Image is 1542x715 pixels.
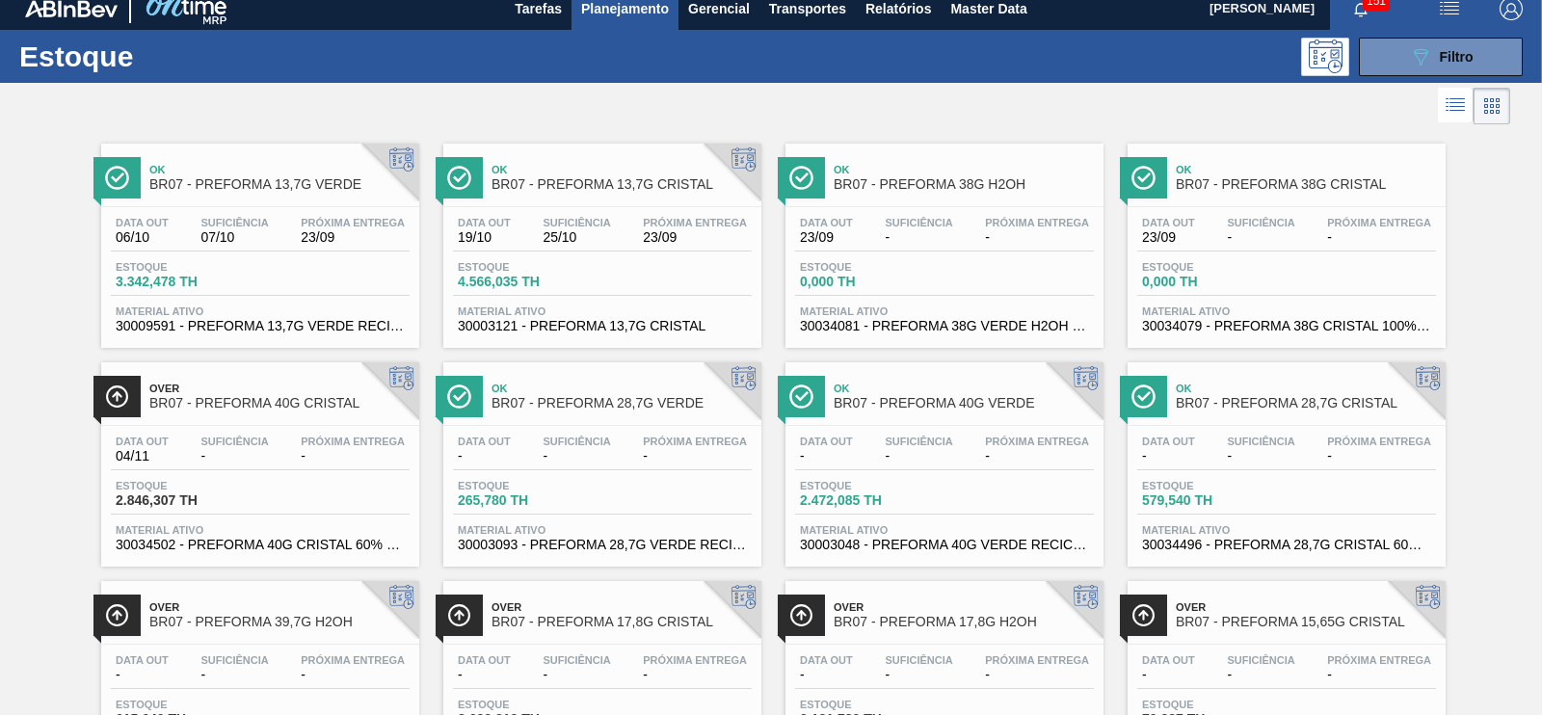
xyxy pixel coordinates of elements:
a: ÍconeOkBR07 - PREFORMA 13,7G VERDEData out06/10Suficiência07/10Próxima Entrega23/09Estoque3.342,4... [87,129,429,348]
a: ÍconeOkBR07 - PREFORMA 28,7G VERDEData out-Suficiência-Próxima Entrega-Estoque265,780 THMaterial ... [429,348,771,567]
span: Over [149,601,410,613]
div: Pogramando: nenhum usuário selecionado [1301,38,1349,76]
span: Estoque [1142,480,1277,491]
span: - [643,449,747,463]
span: Próxima Entrega [643,436,747,447]
span: Estoque [800,480,935,491]
span: Suficiência [885,436,952,447]
span: BR07 - PREFORMA 13,7G CRISTAL [492,177,752,192]
img: Ícone [447,603,471,627]
span: BR07 - PREFORMA 40G VERDE [834,396,1094,410]
span: Data out [116,217,169,228]
span: - [985,449,1089,463]
span: Ok [149,164,410,175]
span: Over [492,601,752,613]
span: Estoque [800,699,935,710]
span: 04/11 [116,449,169,463]
span: Ok [492,164,752,175]
span: 19/10 [458,230,511,245]
span: - [885,668,952,682]
a: ÍconeOkBR07 - PREFORMA 38G H2OHData out23/09Suficiência-Próxima Entrega-Estoque0,000 THMaterial a... [771,129,1113,348]
span: Material ativo [800,524,1089,536]
img: Ícone [789,603,813,627]
span: Suficiência [543,217,610,228]
span: Próxima Entrega [643,217,747,228]
span: - [1327,230,1431,245]
span: Data out [116,436,169,447]
img: Ícone [105,603,129,627]
span: 4.566,035 TH [458,275,593,289]
span: BR07 - PREFORMA 40G CRISTAL [149,396,410,410]
span: Próxima Entrega [985,436,1089,447]
div: Visão em Lista [1438,88,1474,124]
a: ÍconeOkBR07 - PREFORMA 40G VERDEData out-Suficiência-Próxima Entrega-Estoque2.472,085 THMaterial ... [771,348,1113,567]
span: Suficiência [543,654,610,666]
span: Estoque [116,261,251,273]
span: 23/09 [301,230,405,245]
span: 30003093 - PREFORMA 28,7G VERDE RECICLADA [458,538,747,552]
span: - [116,668,169,682]
span: - [458,449,511,463]
span: Suficiência [1227,217,1294,228]
span: 30034496 - PREFORMA 28,7G CRISTAL 60% REC [1142,538,1431,552]
a: ÍconeOkBR07 - PREFORMA 38G CRISTALData out23/09Suficiência-Próxima Entrega-Estoque0,000 THMateria... [1113,129,1455,348]
img: Ícone [789,166,813,190]
span: Material ativo [458,305,747,317]
span: - [1227,668,1294,682]
span: Estoque [1142,261,1277,273]
span: - [643,668,747,682]
span: 30003048 - PREFORMA 40G VERDE RECICLADA [800,538,1089,552]
span: Ok [492,383,752,394]
span: 30009591 - PREFORMA 13,7G VERDE RECICLADA [116,319,405,333]
span: Material ativo [800,305,1089,317]
span: - [543,668,610,682]
span: Estoque [1142,699,1277,710]
span: Próxima Entrega [301,654,405,666]
span: Material ativo [116,524,405,536]
span: 579,540 TH [1142,493,1277,508]
span: Data out [116,654,169,666]
span: 2.846,307 TH [116,493,251,508]
span: Data out [800,436,853,447]
span: Data out [458,217,511,228]
span: Over [1176,601,1436,613]
span: BR07 - PREFORMA 13,7G VERDE [149,177,410,192]
span: 23/09 [1142,230,1195,245]
span: - [1227,230,1294,245]
span: - [301,668,405,682]
img: Ícone [447,384,471,409]
span: Suficiência [543,436,610,447]
span: Estoque [458,480,593,491]
a: ÍconeOkBR07 - PREFORMA 13,7G CRISTALData out19/10Suficiência25/10Próxima Entrega23/09Estoque4.566... [429,129,771,348]
span: 06/10 [116,230,169,245]
div: Visão em Cards [1474,88,1510,124]
span: BR07 - PREFORMA 17,8G CRISTAL [492,615,752,629]
span: - [985,668,1089,682]
span: Suficiência [1227,654,1294,666]
span: - [1142,449,1195,463]
span: Ok [834,383,1094,394]
span: Próxima Entrega [985,654,1089,666]
span: Próxima Entrega [643,654,747,666]
span: 30034081 - PREFORMA 38G VERDE H2OH RECICLADA [800,319,1089,333]
span: Próxima Entrega [1327,654,1431,666]
a: ÍconeOverBR07 - PREFORMA 40G CRISTALData out04/11Suficiência-Próxima Entrega-Estoque2.846,307 THM... [87,348,429,567]
span: Suficiência [200,217,268,228]
span: - [885,230,952,245]
span: Próxima Entrega [301,436,405,447]
span: Data out [1142,436,1195,447]
span: - [301,449,405,463]
span: Suficiência [200,436,268,447]
span: - [985,230,1089,245]
img: Ícone [447,166,471,190]
span: 07/10 [200,230,268,245]
span: 30034502 - PREFORMA 40G CRISTAL 60% REC [116,538,405,552]
span: - [800,668,853,682]
span: Próxima Entrega [985,217,1089,228]
img: Ícone [105,166,129,190]
span: BR07 - PREFORMA 28,7G CRISTAL [1176,396,1436,410]
img: Ícone [789,384,813,409]
span: Ok [834,164,1094,175]
span: 23/09 [800,230,853,245]
span: Data out [800,654,853,666]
